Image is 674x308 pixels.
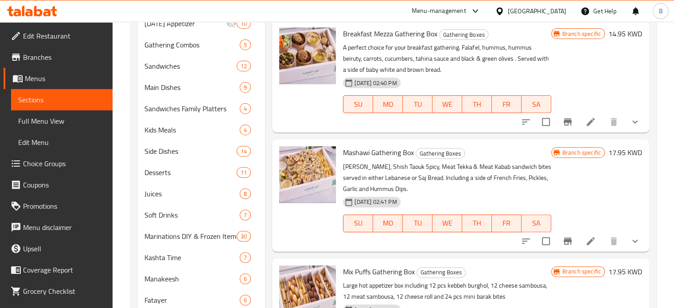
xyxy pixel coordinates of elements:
span: Branches [23,52,105,62]
div: Fatayer [144,295,240,305]
button: Branch-specific-item [557,111,578,133]
div: Marinations DIY & Frozen Items30 [137,226,265,247]
div: Gathering Boxes [439,29,488,40]
span: Edit Menu [18,137,105,148]
button: MO [373,214,403,232]
span: Gathering Boxes [440,30,488,40]
button: TH [462,95,492,113]
div: items [240,210,251,220]
span: 30 [237,232,250,241]
span: 4 [240,105,250,113]
span: MO [377,98,399,111]
span: 11 [237,168,250,177]
span: WE [436,217,459,230]
button: delete [603,230,624,252]
span: Promotions [23,201,105,211]
span: Grocery Checklist [23,286,105,296]
div: Juices8 [137,183,265,204]
div: Sandwiches12 [137,55,265,77]
a: Edit Restaurant [4,25,113,47]
span: 6 [240,296,250,304]
span: 6 [240,275,250,283]
span: 7 [240,211,250,219]
button: WE [432,95,462,113]
span: Menus [25,73,105,84]
span: 5 [240,41,250,49]
a: Grocery Checklist [4,281,113,302]
span: [DATE] 02:40 PM [351,79,400,87]
span: Soft Drinks [144,210,240,220]
span: Manakeesh [144,273,240,284]
span: Mashawi Gathering Box [343,146,414,159]
button: MO [373,95,403,113]
span: 9 [240,83,250,92]
div: [GEOGRAPHIC_DATA] [508,6,566,16]
a: Coverage Report [4,259,113,281]
span: 12 [237,62,250,70]
div: Side Dishes14 [137,140,265,162]
a: Full Menu View [11,110,113,132]
button: FR [492,214,522,232]
span: Desserts [144,167,237,178]
p: Large hot appetizer box including 12 pcs kebbeh burghol, 12 cheese sambousa, 12 meat sambousa, 12... [343,280,551,302]
a: Upsell [4,238,113,259]
div: items [240,295,251,305]
button: SA [522,214,551,232]
span: SA [525,98,548,111]
div: Sandwiches Family Platters4 [137,98,265,119]
button: TU [403,95,432,113]
span: Branch specific [559,30,604,38]
h6: 17.95 KWD [608,146,642,159]
div: Ramadan Appetizer [144,18,226,29]
span: [DATE] Appetizer [144,18,226,29]
span: Marinations DIY & Frozen Items [144,231,237,242]
a: Sections [11,89,113,110]
div: Manakeesh6 [137,268,265,289]
span: Branch specific [559,148,604,157]
button: TH [462,214,492,232]
span: Juices [144,188,240,199]
button: sort-choices [515,230,537,252]
span: Coverage Report [23,265,105,275]
button: FR [492,95,522,113]
span: FR [495,217,518,230]
span: 8 [240,190,250,198]
div: items [240,273,251,284]
span: MO [377,217,399,230]
span: WE [436,98,459,111]
div: items [237,146,251,156]
span: Gathering Boxes [416,148,464,159]
svg: Show Choices [630,117,640,127]
h6: 14.95 KWD [608,27,642,40]
div: Sandwiches Family Platters [144,103,240,114]
div: Main Dishes9 [137,77,265,98]
span: Kashta Time [144,252,240,263]
div: items [240,188,251,199]
span: FR [495,98,518,111]
div: items [240,103,251,114]
div: items [240,252,251,263]
a: Choice Groups [4,153,113,174]
span: Menu disclaimer [23,222,105,233]
span: Gathering Boxes [417,267,465,277]
a: Edit Menu [11,132,113,153]
span: Sections [18,94,105,105]
span: Gathering Combos [144,39,240,50]
button: sort-choices [515,111,537,133]
span: Breakfast Mezza Gathering Box [343,27,437,40]
div: Kids Meals4 [137,119,265,140]
span: SU [347,217,370,230]
span: 10 [237,19,250,28]
span: TH [466,217,488,230]
p: [PERSON_NAME], Shish Taouk Spicy, Meat Tekka & Meat Kabab sandwich bites served in either Lebanes... [343,161,551,195]
div: Menu-management [412,6,466,16]
span: 4 [240,126,250,134]
span: SU [347,98,370,111]
span: 14 [237,147,250,156]
span: 7 [240,253,250,262]
div: items [237,231,251,242]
